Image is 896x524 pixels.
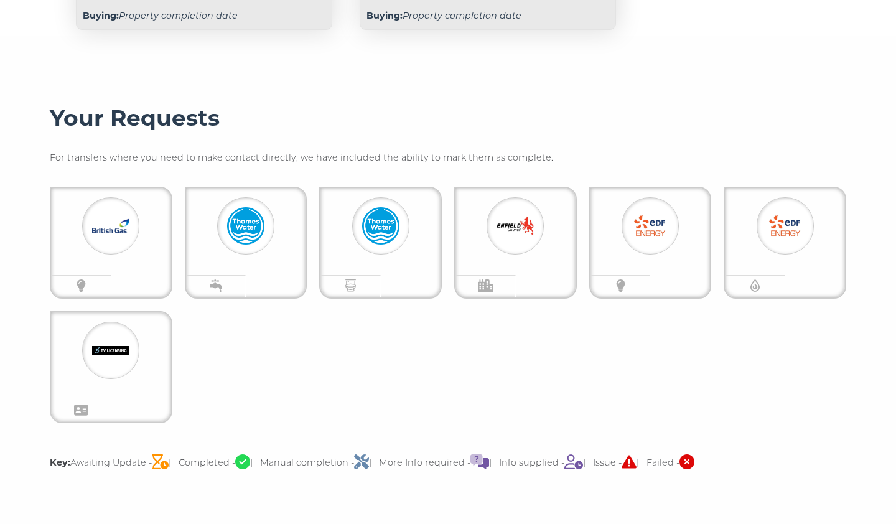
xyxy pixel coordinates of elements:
em: Property completion date [366,10,521,21]
strong: Buying: [83,10,119,21]
p: Awaiting Update - | Completed - | Manual completion - | More Info required - | Info supplied - | ... [50,454,846,472]
strong: Key: [50,457,70,468]
img: British Gas [92,207,129,245]
em: Property completion date [83,10,238,21]
img: London Borough of Enfield [497,207,534,245]
h3: Your Requests [50,105,846,132]
img: Thames Water [362,207,399,245]
img: EDF Energy [767,207,804,245]
p: For transfers where you need to make contact directly, we have included the ability to mark them ... [50,151,846,165]
img: EDF Energy [632,207,669,245]
img: Thames Water [227,207,264,245]
strong: Buying: [366,10,403,21]
img: TV Licensing [92,332,129,369]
